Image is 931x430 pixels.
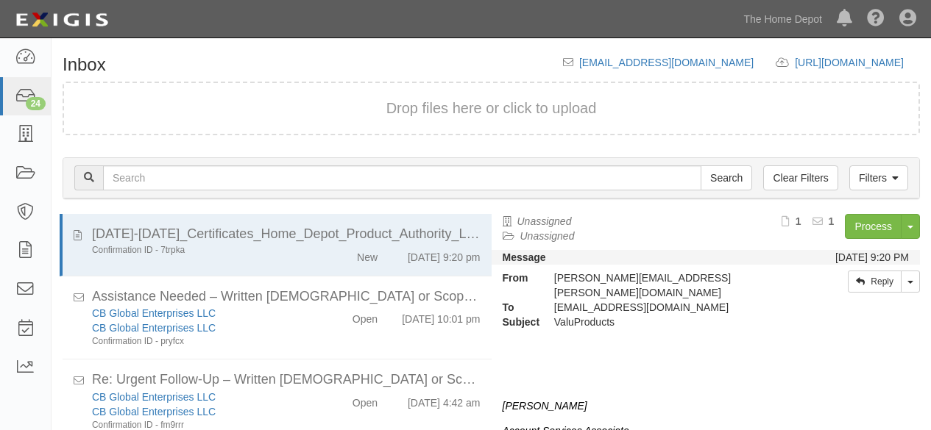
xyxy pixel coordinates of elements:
a: The Home Depot [736,4,829,34]
div: 2025-2026_Certificates_Home_Depot_Product_Authority_LLC-ValuProducts.pdf [92,225,481,244]
i: [PERSON_NAME] [503,400,587,412]
h1: Inbox [63,55,106,74]
div: [DATE] 9:20 pm [408,244,481,265]
a: CB Global Enterprises LLC [92,406,216,418]
i: Help Center - Complianz [867,10,885,28]
strong: From [492,270,543,285]
input: Search [701,165,752,190]
div: Open [353,390,378,410]
a: Clear Filters [763,165,838,190]
div: Open [353,306,378,326]
a: [EMAIL_ADDRESS][DOMAIN_NAME] [579,57,754,68]
a: Process [845,214,902,239]
div: Confirmation ID - 7trpka [92,244,309,257]
div: [DATE] 9:20 PM [835,250,909,265]
img: logo-5460c22ac91f19d4615b14bd174203de0afe785f0fc80cf4dbbc73dc1793850b.png [11,7,113,33]
a: [URL][DOMAIN_NAME] [795,57,920,68]
b: 1 [829,215,835,227]
a: Filters [849,165,908,190]
button: Drop files here or click to upload [386,98,597,119]
b: 1 [796,215,801,227]
div: Confirmation ID - pryfcx [92,335,309,348]
div: [DATE] 4:42 am [408,390,481,410]
a: CB Global Enterprises LLC [92,307,216,319]
a: CB Global Enterprises LLC [92,391,216,403]
div: [PERSON_NAME][EMAIL_ADDRESS][PERSON_NAME][DOMAIN_NAME] [543,270,802,300]
div: Assistance Needed – Written Contract or Scope of Work for COI (Home Depot Onboarding) [92,287,481,307]
div: New [357,244,378,265]
strong: To [492,300,543,315]
div: [DATE] 10:01 pm [402,306,480,326]
a: Unassigned [517,215,572,227]
div: 24 [26,97,46,110]
div: inbox@thdmerchandising.complianz.com [543,300,802,315]
input: Search [103,165,701,190]
strong: Message [503,251,546,263]
a: Unassigned [520,230,575,242]
a: CB Global Enterprises LLC [92,322,216,334]
div: ValuProducts [543,315,802,329]
strong: Subject [492,315,543,329]
a: Reply [848,270,902,293]
div: Re: Urgent Follow-Up – Written Contract or Scope of Work Needed for COI [92,370,481,390]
